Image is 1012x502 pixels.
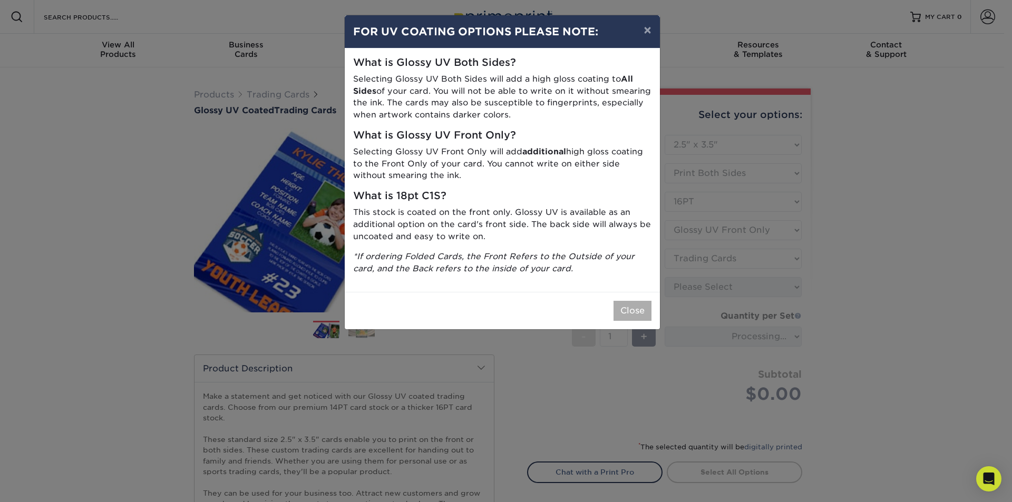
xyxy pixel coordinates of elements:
i: *If ordering Folded Cards, the Front Refers to the Outside of your card, and the Back refers to t... [353,251,635,273]
strong: additional [522,146,566,156]
p: Selecting Glossy UV Both Sides will add a high gloss coating to of your card. You will not be abl... [353,73,651,121]
h5: What is 18pt C1S? [353,190,651,202]
button: × [635,15,659,45]
p: Selecting Glossy UV Front Only will add high gloss coating to the Front Only of your card. You ca... [353,146,651,182]
strong: All Sides [353,74,633,96]
h4: FOR UV COATING OPTIONS PLEASE NOTE: [353,24,651,40]
p: This stock is coated on the front only. Glossy UV is available as an additional option on the car... [353,206,651,242]
button: Close [614,301,651,321]
div: Open Intercom Messenger [976,466,1001,491]
h5: What is Glossy UV Front Only? [353,130,651,142]
h5: What is Glossy UV Both Sides? [353,57,651,69]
